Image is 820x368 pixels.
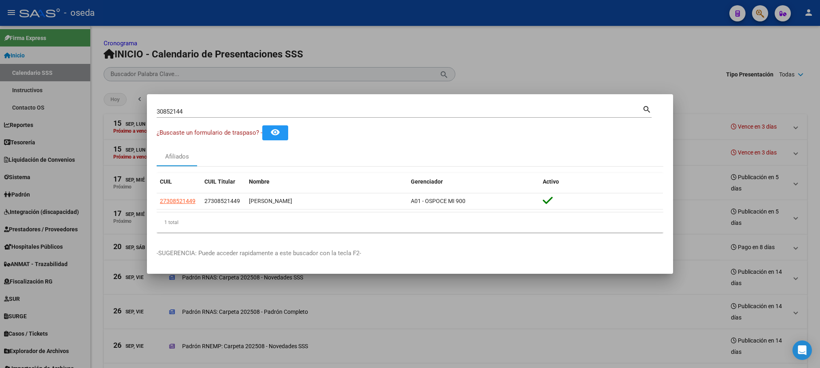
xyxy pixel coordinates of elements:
[642,104,652,114] mat-icon: search
[249,178,270,185] span: Nombre
[201,173,246,190] datatable-header-cell: CUIL Titular
[157,249,663,258] p: -SUGERENCIA: Puede acceder rapidamente a este buscador con la tecla F2-
[411,198,465,204] span: A01 - OSPOCE MI 900
[411,178,443,185] span: Gerenciador
[160,178,172,185] span: CUIL
[543,178,559,185] span: Activo
[204,198,240,204] span: 27308521449
[792,341,812,360] div: Open Intercom Messenger
[540,173,663,190] datatable-header-cell: Activo
[246,173,408,190] datatable-header-cell: Nombre
[270,127,280,137] mat-icon: remove_red_eye
[408,173,540,190] datatable-header-cell: Gerenciador
[157,212,663,233] div: 1 total
[157,129,262,136] span: ¿Buscaste un formulario de traspaso? -
[204,178,235,185] span: CUIL Titular
[157,173,201,190] datatable-header-cell: CUIL
[249,197,404,206] div: [PERSON_NAME]
[165,152,189,161] div: Afiliados
[160,198,195,204] span: 27308521449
